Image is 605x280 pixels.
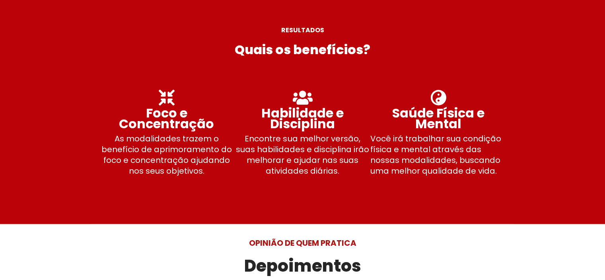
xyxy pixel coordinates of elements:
[261,104,344,133] strong: Habilidade e Disciplina
[99,133,235,177] p: As modalidades trazem o benefício de aprimoramento do foco e concentração ajudando nos seus objet...
[281,25,324,35] strong: RESULTADOS
[392,104,484,133] strong: Saúde Física e Mental
[119,104,214,133] strong: Foco e Concentração
[235,133,371,177] p: Encontre sua melhor versão, suas habilidades e disciplina irão melhorar e ajudar nas suas ativida...
[3,39,602,60] h2: Quais os benefícios?
[370,133,506,177] p: Você irá trabalhar sua condição física e mental através das nossas modalidades, buscando uma melh...
[249,237,356,249] strong: OPINIÃO DE QUEM PRATICA
[97,253,508,279] h2: Depoimentos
